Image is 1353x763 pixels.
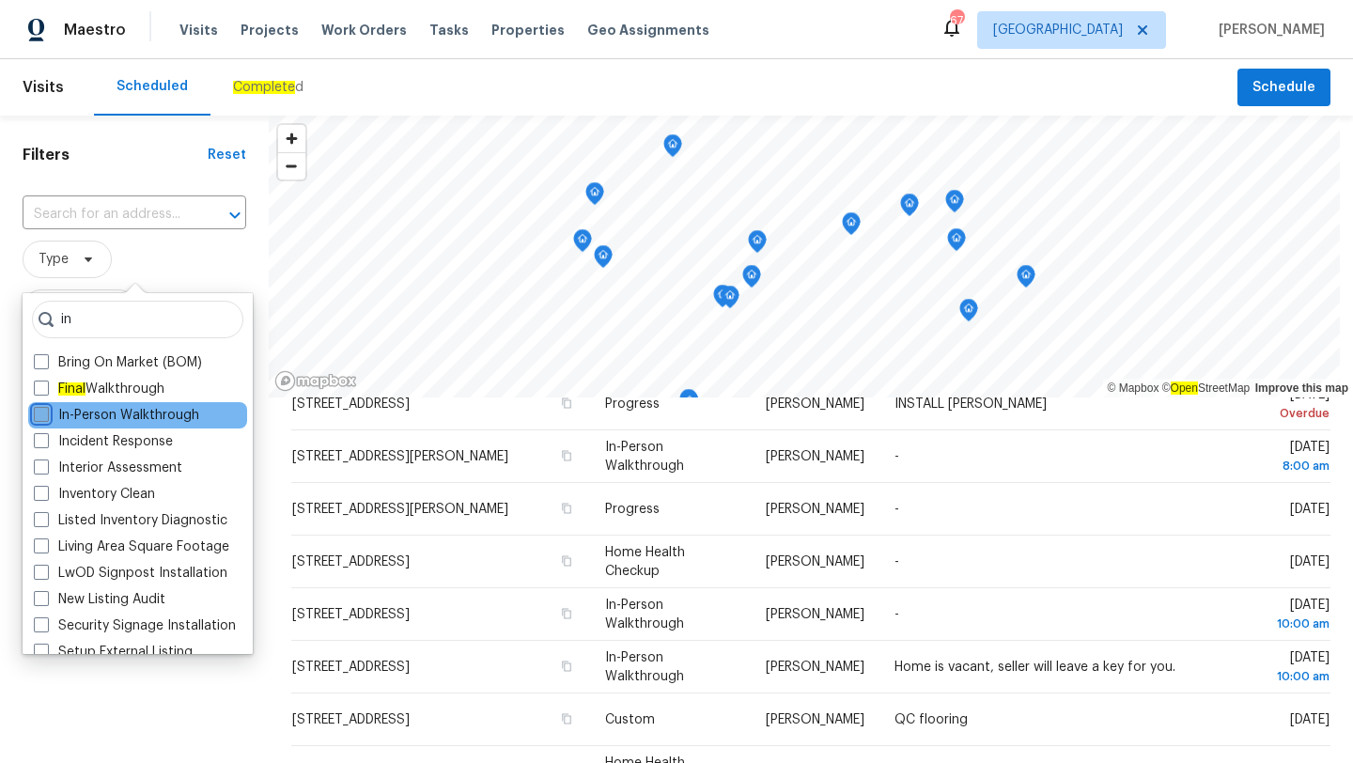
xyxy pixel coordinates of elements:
[894,661,1175,674] span: Home is vacant, seller will leave a key for you.
[292,661,410,674] span: [STREET_ADDRESS]
[34,353,202,372] label: Bring On Market (BOM)
[491,21,565,39] span: Properties
[766,450,864,463] span: [PERSON_NAME]
[1252,76,1315,100] span: Schedule
[34,380,164,398] label: Walkthrough
[713,285,732,314] div: Map marker
[34,406,199,425] label: In-Person Walkthrough
[429,23,469,37] span: Tasks
[34,459,182,477] label: Interior Assessment
[34,564,227,583] label: LwOD Signpost Installation
[1206,651,1330,686] span: [DATE]
[1206,388,1330,423] span: [DATE]
[605,546,685,578] span: Home Health Checkup
[292,555,410,568] span: [STREET_ADDRESS]
[558,447,575,464] button: Copy Address
[842,212,861,241] div: Map marker
[663,134,682,163] div: Map marker
[179,21,218,39] span: Visits
[222,202,248,228] button: Open
[558,395,575,412] button: Copy Address
[292,397,410,411] span: [STREET_ADDRESS]
[1108,381,1159,395] a: Mapbox
[558,658,575,675] button: Copy Address
[321,21,407,39] span: Work Orders
[605,503,660,516] span: Progress
[34,432,173,451] label: Incident Response
[1171,381,1198,395] ah_el_jm_1744035306855: Open
[58,382,86,396] ah_el_jm_1744035663178: Final
[1206,667,1330,686] div: 10:00 am
[766,397,864,411] span: [PERSON_NAME]
[679,389,698,418] div: Map marker
[1206,441,1330,475] span: [DATE]
[945,190,964,219] div: Map marker
[558,553,575,569] button: Copy Address
[766,555,864,568] span: [PERSON_NAME]
[34,511,227,530] label: Listed Inventory Diagnostic
[1290,713,1330,726] span: [DATE]
[605,599,684,631] span: In-Person Walkthrough
[1017,265,1035,294] div: Map marker
[39,250,69,269] span: Type
[64,21,126,39] span: Maestro
[274,370,357,392] a: Mapbox homepage
[1255,381,1348,395] a: Improve this map
[208,146,246,164] div: Reset
[1211,21,1325,39] span: [PERSON_NAME]
[1237,69,1330,107] button: Schedule
[959,299,978,328] div: Map marker
[278,153,305,179] span: Zoom out
[721,286,739,315] div: Map marker
[1206,599,1330,633] span: [DATE]
[1290,503,1330,516] span: [DATE]
[947,228,966,257] div: Map marker
[558,500,575,517] button: Copy Address
[680,391,699,420] div: Map marker
[894,397,1047,411] span: INSTALL [PERSON_NAME]
[278,152,305,179] button: Zoom out
[894,450,899,463] span: -
[950,11,963,30] div: 67
[766,661,864,674] span: [PERSON_NAME]
[292,608,410,621] span: [STREET_ADDRESS]
[292,503,508,516] span: [STREET_ADDRESS][PERSON_NAME]
[1162,381,1251,395] a: OpenStreetMap
[894,713,968,726] span: QC flooring
[894,608,899,621] span: -
[605,713,655,726] span: Custom
[34,537,229,556] label: Living Area Square Footage
[894,503,899,516] span: -
[292,450,508,463] span: [STREET_ADDRESS][PERSON_NAME]
[34,643,193,662] label: Setup External Listing
[587,21,709,39] span: Geo Assignments
[34,590,165,609] label: New Listing Audit
[1206,457,1330,475] div: 8:00 am
[233,78,303,97] div: d
[34,485,155,504] label: Inventory Clean
[34,616,236,635] label: Security Signage Installation
[748,230,767,259] div: Map marker
[894,555,899,568] span: -
[269,116,1340,397] canvas: Map
[1290,555,1330,568] span: [DATE]
[605,651,684,683] span: In-Person Walkthrough
[594,245,613,274] div: Map marker
[558,710,575,727] button: Copy Address
[23,200,194,229] input: Search for an address...
[605,397,660,411] span: Progress
[766,503,864,516] span: [PERSON_NAME]
[233,81,295,94] ah_el_jm_1744037177693: Complete
[573,229,592,258] div: Map marker
[766,713,864,726] span: [PERSON_NAME]
[241,21,299,39] span: Projects
[558,605,575,622] button: Copy Address
[23,67,64,108] span: Visits
[742,265,761,294] div: Map marker
[117,77,188,96] div: Scheduled
[993,21,1123,39] span: [GEOGRAPHIC_DATA]
[23,146,208,164] h1: Filters
[278,125,305,152] button: Zoom in
[900,194,919,223] div: Map marker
